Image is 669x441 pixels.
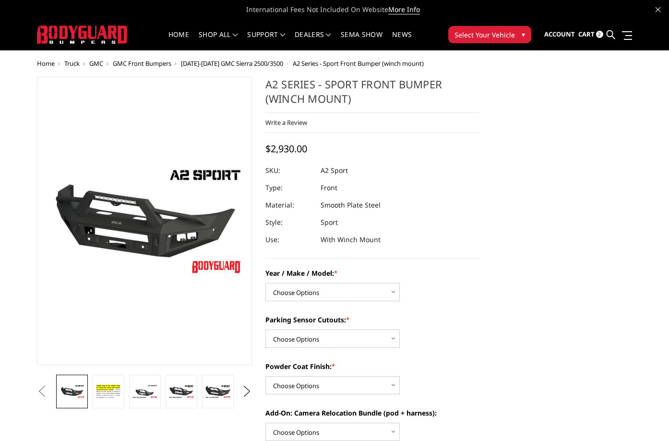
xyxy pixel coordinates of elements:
[265,268,480,278] label: Year / Make / Model:
[247,31,285,50] a: Support
[265,361,480,371] label: Powder Coat Finish:
[321,179,337,196] dd: Front
[239,384,254,399] button: Next
[321,214,338,231] dd: Sport
[265,231,313,248] dt: Use:
[37,59,55,68] a: Home
[522,29,525,39] span: ▾
[265,142,307,155] span: $2,930.00
[321,231,381,248] dd: With Winch Mount
[113,59,171,68] a: GMC Front Bumpers
[35,384,49,399] button: Previous
[448,26,531,43] button: Select Your Vehicle
[132,384,158,399] img: A2 Series - Sport Front Bumper (winch mount)
[181,59,283,68] a: [DATE]-[DATE] GMC Sierra 2500/3500
[265,162,313,179] dt: SKU:
[454,30,515,40] span: Select Your Vehicle
[265,214,313,231] dt: Style:
[265,315,480,325] label: Parking Sensor Cutouts:
[321,196,381,214] dd: Smooth Plate Steel
[321,162,348,179] dd: A2 Sport
[265,77,480,113] h1: A2 Series - Sport Front Bumper (winch mount)
[37,77,252,365] a: A2 Series - Sport Front Bumper (winch mount)
[168,31,189,50] a: Home
[89,59,103,68] a: GMC
[199,31,238,50] a: shop all
[265,118,307,127] a: Write a Review
[341,31,382,50] a: SEMA Show
[596,31,603,38] span: 2
[64,59,80,68] a: Truck
[265,408,480,418] label: Add-On: Camera Relocation Bundle (pod + harness):
[265,196,313,214] dt: Material:
[392,31,412,50] a: News
[265,179,313,196] dt: Type:
[578,30,595,38] span: Cart
[295,31,331,50] a: Dealers
[37,25,128,43] img: BODYGUARD BUMPERS
[293,59,424,68] span: A2 Series - Sport Front Bumper (winch mount)
[578,22,603,48] a: Cart 2
[96,383,121,401] img: A2 Series - Sport Front Bumper (winch mount)
[621,395,669,441] iframe: Chat Widget
[388,5,420,14] a: More Info
[168,384,194,399] img: A2 Series - Sport Front Bumper (winch mount)
[205,384,231,399] img: A2 Series - Sport Front Bumper (winch mount)
[544,30,575,38] span: Account
[544,22,575,48] a: Account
